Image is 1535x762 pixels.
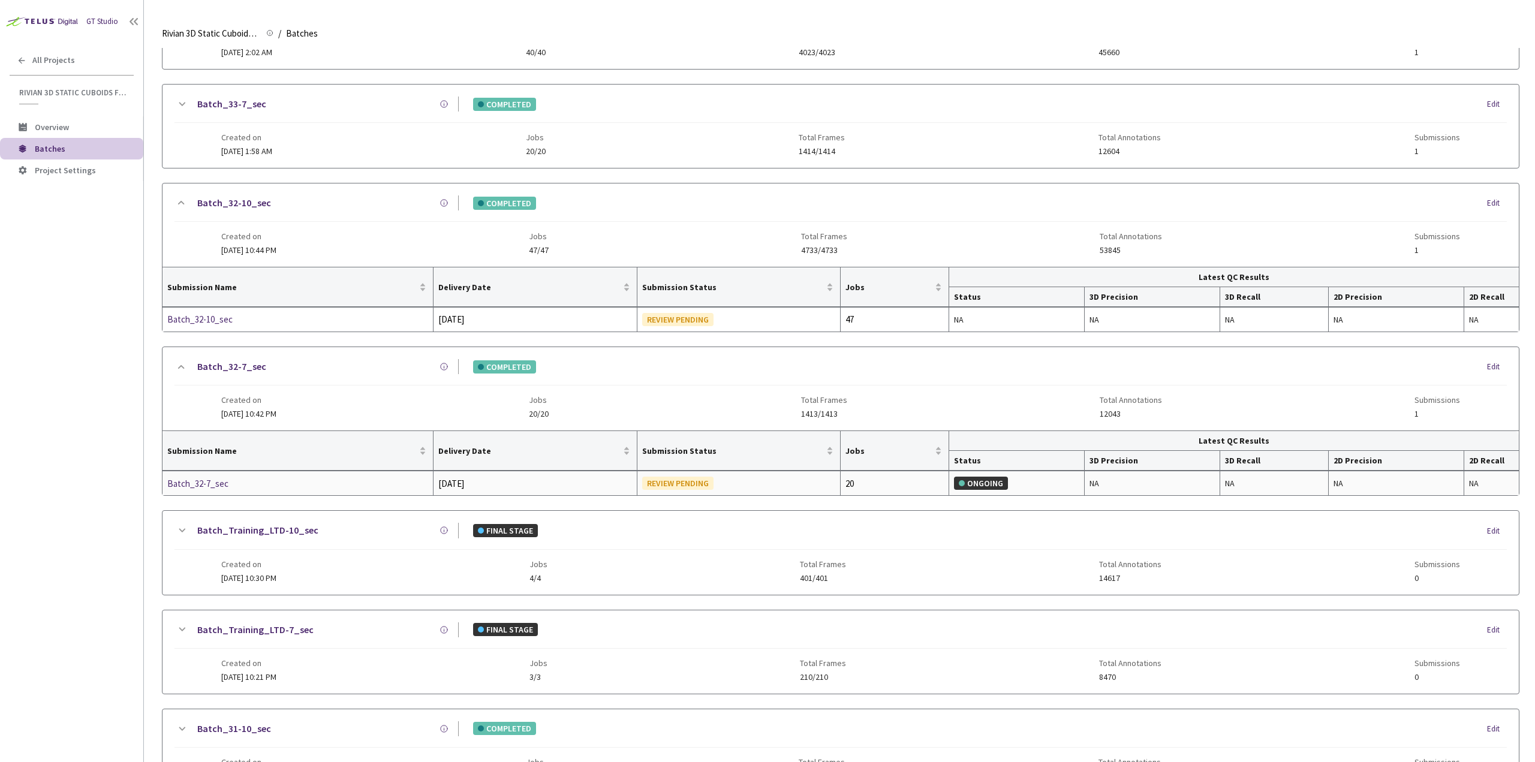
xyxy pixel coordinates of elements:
[642,477,714,490] div: REVIEW PENDING
[526,147,546,156] span: 20/20
[1487,98,1507,110] div: Edit
[529,409,549,418] span: 20/20
[1414,48,1460,57] span: 1
[434,431,637,471] th: Delivery Date
[221,47,272,58] span: [DATE] 2:02 AM
[1414,132,1460,142] span: Submissions
[1414,658,1460,668] span: Submissions
[221,146,272,156] span: [DATE] 1:58 AM
[438,446,620,456] span: Delivery Date
[800,559,846,569] span: Total Frames
[35,165,96,176] span: Project Settings
[19,88,127,98] span: Rivian 3D Static Cuboids fixed[2024-25]
[642,446,824,456] span: Submission Status
[162,511,1519,594] div: Batch_Training_LTD-10_secFINAL STAGEEditCreated on[DATE] 10:30 PMJobs4/4Total Frames401/401Total ...
[1487,525,1507,537] div: Edit
[1334,477,1459,490] div: NA
[473,197,536,210] div: COMPLETED
[1100,395,1162,405] span: Total Annotations
[526,132,546,142] span: Jobs
[801,395,847,405] span: Total Frames
[1099,559,1161,569] span: Total Annotations
[197,622,314,637] a: Batch_Training_LTD-7_sec
[1085,287,1220,307] th: 3D Precision
[162,183,1519,267] div: Batch_32-10_secCOMPLETEDEditCreated on[DATE] 10:44 PMJobs47/47Total Frames4733/4733Total Annotati...
[800,658,846,668] span: Total Frames
[197,97,266,112] a: Batch_33-7_sec
[167,446,417,456] span: Submission Name
[949,287,1085,307] th: Status
[1487,197,1507,209] div: Edit
[1414,231,1460,241] span: Submissions
[162,85,1519,168] div: Batch_33-7_secCOMPLETEDEditCreated on[DATE] 1:58 AMJobs20/20Total Frames1414/1414Total Annotation...
[954,313,1079,326] div: NA
[221,408,276,419] span: [DATE] 10:42 PM
[197,359,266,374] a: Batch_32-7_sec
[473,98,536,111] div: COMPLETED
[1100,231,1162,241] span: Total Annotations
[86,16,118,28] div: GT Studio
[1089,477,1215,490] div: NA
[1487,723,1507,735] div: Edit
[1334,313,1459,326] div: NA
[800,673,846,682] span: 210/210
[801,246,847,255] span: 4733/4733
[1099,673,1161,682] span: 8470
[197,523,318,538] a: Batch_Training_LTD-10_sec
[845,477,944,491] div: 20
[1100,246,1162,255] span: 53845
[162,267,434,307] th: Submission Name
[841,431,949,471] th: Jobs
[1487,624,1507,636] div: Edit
[1098,132,1161,142] span: Total Annotations
[162,610,1519,694] div: Batch_Training_LTD-7_secFINAL STAGEEditCreated on[DATE] 10:21 PMJobs3/3Total Frames210/210Total A...
[1225,313,1323,326] div: NA
[1414,409,1460,418] span: 1
[438,312,631,327] div: [DATE]
[526,48,546,57] span: 40/40
[438,282,620,292] span: Delivery Date
[167,282,417,292] span: Submission Name
[1220,451,1329,471] th: 3D Recall
[841,267,949,307] th: Jobs
[949,451,1085,471] th: Status
[529,231,549,241] span: Jobs
[1098,147,1161,156] span: 12604
[221,231,276,241] span: Created on
[221,132,272,142] span: Created on
[529,246,549,255] span: 47/47
[35,143,65,154] span: Batches
[1414,147,1460,156] span: 1
[845,446,932,456] span: Jobs
[1220,287,1329,307] th: 3D Recall
[845,312,944,327] div: 47
[221,395,276,405] span: Created on
[1099,574,1161,583] span: 14617
[642,282,824,292] span: Submission Status
[529,559,547,569] span: Jobs
[278,26,281,41] li: /
[221,559,276,569] span: Created on
[1414,559,1460,569] span: Submissions
[473,524,538,537] div: FINAL STAGE
[167,477,294,491] a: Batch_32-7_sec
[221,573,276,583] span: [DATE] 10:30 PM
[949,267,1519,287] th: Latest QC Results
[949,431,1519,451] th: Latest QC Results
[800,574,846,583] span: 401/401
[1329,451,1464,471] th: 2D Precision
[1464,287,1519,307] th: 2D Recall
[529,395,549,405] span: Jobs
[434,267,637,307] th: Delivery Date
[801,231,847,241] span: Total Frames
[799,48,845,57] span: 4023/4023
[286,26,318,41] span: Batches
[1414,673,1460,682] span: 0
[438,477,631,491] div: [DATE]
[1414,395,1460,405] span: Submissions
[1414,246,1460,255] span: 1
[167,312,294,327] a: Batch_32-10_sec
[1225,477,1323,490] div: NA
[1100,409,1162,418] span: 12043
